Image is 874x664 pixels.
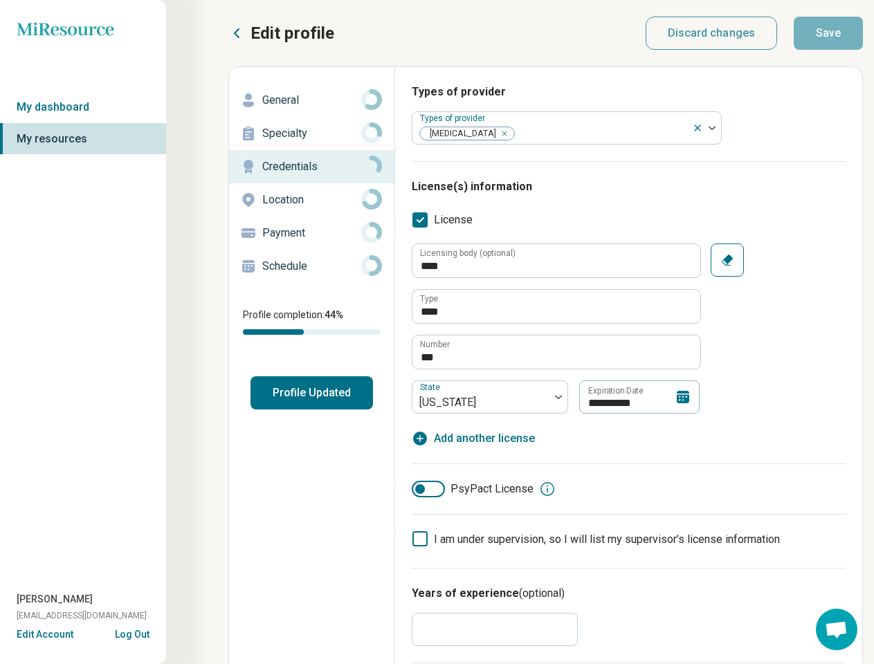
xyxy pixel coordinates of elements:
[262,225,361,241] p: Payment
[420,249,516,257] label: Licensing body (optional)
[420,127,500,140] span: [MEDICAL_DATA]
[229,299,394,343] div: Profile completion:
[115,627,149,638] button: Log Out
[229,150,394,183] a: Credentials
[412,430,535,447] button: Add another license
[229,250,394,283] a: Schedule
[816,609,857,650] div: Open chat
[229,117,394,150] a: Specialty
[519,587,565,600] span: (optional)
[17,609,147,622] span: [EMAIL_ADDRESS][DOMAIN_NAME]
[794,17,863,50] button: Save
[262,192,361,208] p: Location
[434,212,473,228] span: License
[262,92,361,109] p: General
[420,382,443,392] label: State
[262,258,361,275] p: Schedule
[412,585,846,602] h3: Years of experience
[229,183,394,216] a: Location
[412,481,534,497] label: PsyPact License
[420,340,450,349] label: Number
[228,22,334,44] button: Edit profile
[325,309,343,320] span: 44 %
[251,22,334,44] p: Edit profile
[434,533,780,546] span: I am under supervision, so I will list my supervisor’s license information
[243,329,381,335] div: Profile completion
[420,113,488,123] label: Types of provider
[17,627,73,642] button: Edit Account
[412,84,846,100] h3: Types of provider
[262,125,361,142] p: Specialty
[229,84,394,117] a: General
[646,17,778,50] button: Discard changes
[17,592,93,607] span: [PERSON_NAME]
[251,376,373,409] button: Profile Updated
[420,295,438,303] label: Type
[434,430,535,447] span: Add another license
[412,178,846,195] h3: License(s) information
[229,216,394,250] a: Payment
[262,158,361,175] p: Credentials
[412,290,700,323] input: credential.licenses.0.name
